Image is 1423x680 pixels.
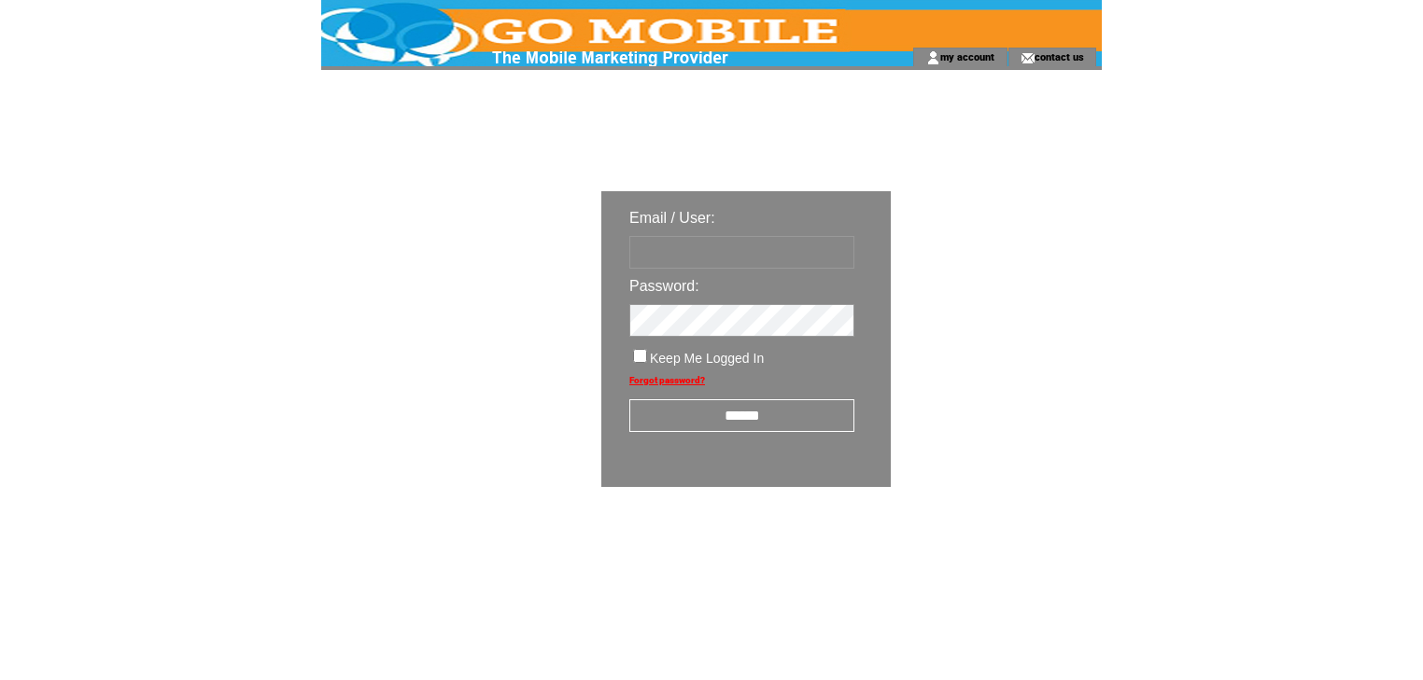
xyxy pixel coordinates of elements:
[945,534,1038,557] img: transparent.png
[650,351,764,366] span: Keep Me Logged In
[1021,50,1035,65] img: contact_us_icon.gif
[629,210,715,226] span: Email / User:
[926,50,940,65] img: account_icon.gif
[1035,50,1084,62] a: contact us
[629,278,699,294] span: Password:
[629,375,705,385] a: Forgot password?
[940,50,994,62] a: my account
